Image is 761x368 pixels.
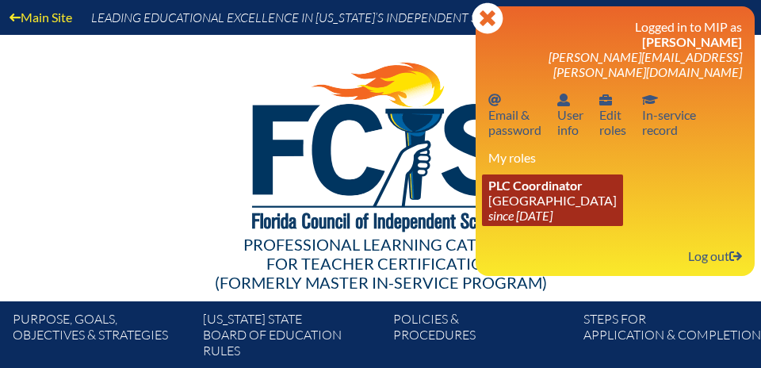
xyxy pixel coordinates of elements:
[593,89,633,140] a: User infoEditroles
[488,19,742,79] h3: Logged in to MIP as
[3,6,78,28] a: Main Site
[25,235,736,292] div: Professional Learning Catalog (formerly Master In-service Program)
[682,245,748,266] a: Log outLog out
[729,250,742,263] svg: Log out
[488,208,553,223] i: since [DATE]
[557,94,570,106] svg: User info
[488,178,583,193] span: PLC Coordinator
[642,94,658,106] svg: In-service record
[551,89,590,140] a: User infoUserinfo
[642,34,742,49] span: [PERSON_NAME]
[217,35,545,251] img: FCISlogo221.eps
[549,49,742,79] span: [PERSON_NAME][EMAIL_ADDRESS][PERSON_NAME][DOMAIN_NAME]
[599,94,612,106] svg: User info
[197,308,387,368] a: [US_STATE] StateBoard of Education rules
[482,174,623,226] a: PLC Coordinator [GEOGRAPHIC_DATA] since [DATE]
[636,89,702,140] a: In-service recordIn-servicerecord
[387,308,577,368] a: Policies &Procedures
[6,308,197,368] a: Purpose, goals,objectives & strategies
[472,2,503,34] svg: Close
[488,94,501,106] svg: Email password
[488,150,742,165] h3: My roles
[482,89,548,140] a: Email passwordEmail &password
[266,254,495,273] span: for Teacher Certification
